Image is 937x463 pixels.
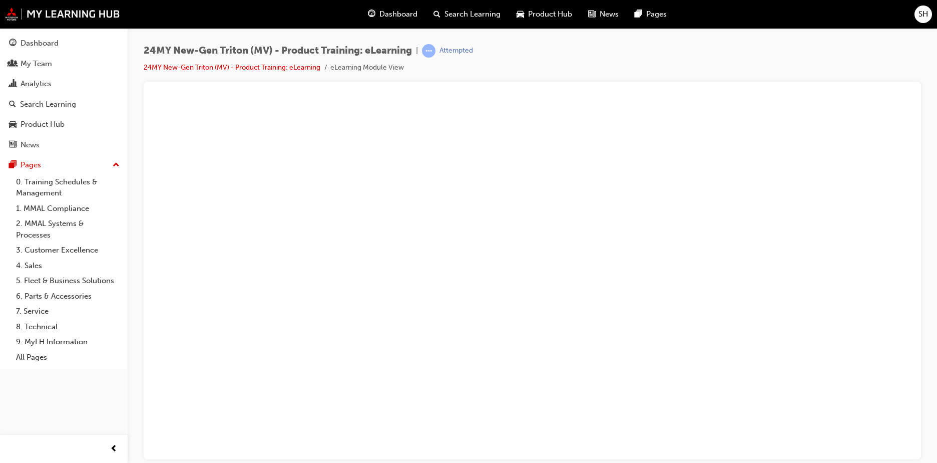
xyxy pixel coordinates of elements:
span: guage-icon [9,39,17,48]
span: car-icon [9,120,17,129]
a: My Team [4,55,124,73]
span: search-icon [9,100,16,109]
a: search-iconSearch Learning [425,4,509,25]
a: 7. Service [12,304,124,319]
span: | [416,45,418,57]
span: SH [918,9,928,20]
span: learningRecordVerb_ATTEMPT-icon [422,44,435,58]
a: 9. MyLH Information [12,334,124,350]
span: Product Hub [528,9,572,20]
a: 2. MMAL Systems & Processes [12,216,124,243]
a: 5. Fleet & Business Solutions [12,273,124,289]
a: News [4,136,124,154]
a: Product Hub [4,115,124,134]
span: News [600,9,619,20]
div: Search Learning [20,99,76,110]
a: 4. Sales [12,258,124,274]
span: pages-icon [635,8,642,21]
a: Dashboard [4,34,124,53]
span: people-icon [9,60,17,69]
button: SH [914,6,932,23]
div: Pages [21,159,41,171]
button: Pages [4,156,124,174]
div: Attempted [439,46,473,56]
a: car-iconProduct Hub [509,4,580,25]
a: news-iconNews [580,4,627,25]
a: All Pages [12,350,124,365]
span: Search Learning [444,9,501,20]
span: guage-icon [368,8,375,21]
span: up-icon [113,159,120,172]
span: search-icon [433,8,440,21]
img: mmal [5,8,120,21]
span: car-icon [517,8,524,21]
a: pages-iconPages [627,4,675,25]
li: eLearning Module View [330,62,404,74]
a: 0. Training Schedules & Management [12,174,124,201]
div: Dashboard [21,38,59,49]
span: 24MY New-Gen Triton (MV) - Product Training: eLearning [144,45,412,57]
a: 1. MMAL Compliance [12,201,124,216]
span: prev-icon [110,443,118,455]
div: Product Hub [21,119,65,130]
div: News [21,139,40,151]
a: guage-iconDashboard [360,4,425,25]
a: 8. Technical [12,319,124,335]
a: Analytics [4,75,124,93]
a: Search Learning [4,95,124,114]
div: Analytics [21,78,52,90]
a: 3. Customer Excellence [12,243,124,258]
span: pages-icon [9,161,17,170]
div: My Team [21,58,52,70]
span: Pages [646,9,667,20]
span: Dashboard [379,9,417,20]
span: chart-icon [9,80,17,89]
span: news-icon [588,8,596,21]
span: news-icon [9,141,17,150]
a: 6. Parts & Accessories [12,289,124,304]
button: DashboardMy TeamAnalyticsSearch LearningProduct HubNews [4,32,124,156]
a: 24MY New-Gen Triton (MV) - Product Training: eLearning [144,63,320,72]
